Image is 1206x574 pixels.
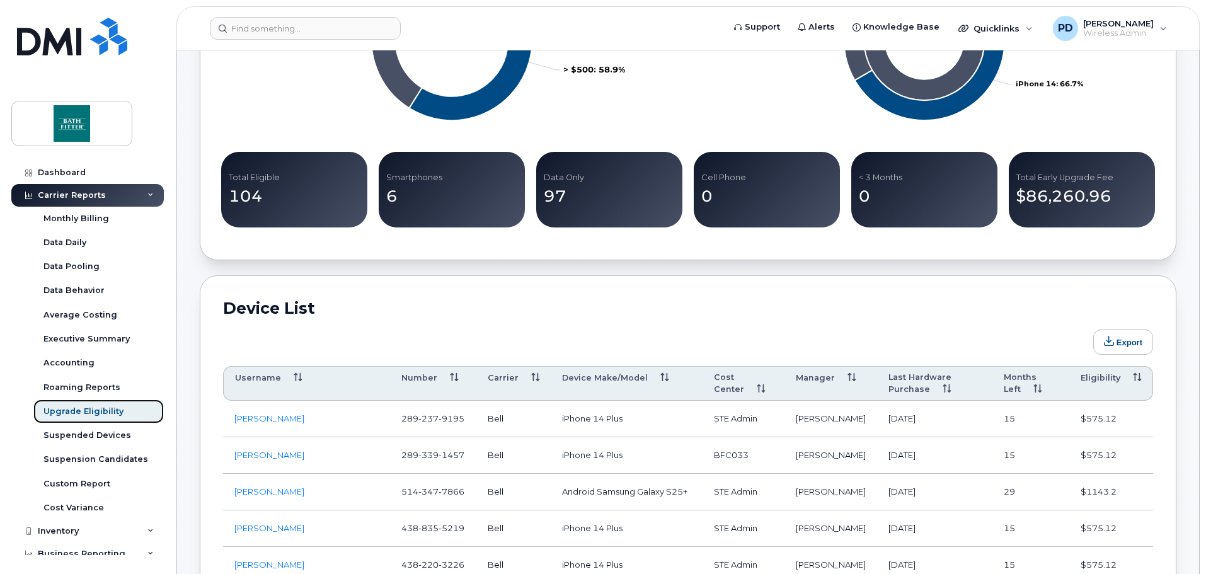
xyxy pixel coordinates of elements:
td: Bell [476,437,551,474]
p: Cell Phone [701,172,832,183]
p: 0 [701,185,832,208]
a: [PERSON_NAME] [234,450,304,460]
span: 220 [418,560,439,570]
td: $575.12 [1069,401,1153,437]
span: 7866 [439,486,464,497]
a: Support [725,14,789,40]
td: [DATE] [877,474,992,510]
span: Quicklinks [973,23,1019,33]
td: Bell [476,401,551,437]
td: iPhone 14 Plus [551,510,703,547]
td: Android Samsung Galaxy S25+ [551,474,703,510]
p: Total Early Upgrade Fee [1016,172,1147,183]
span: Support [745,21,780,33]
td: STE Admin [703,401,784,437]
td: Bell [476,474,551,510]
p: $86,260.96 [1016,185,1147,208]
span: 289 [401,450,464,460]
span: 438 [401,560,464,570]
span: 9195 [439,413,464,423]
td: $575.12 [1069,437,1153,474]
td: [PERSON_NAME] [784,437,877,474]
a: [PERSON_NAME] [234,560,304,570]
td: [PERSON_NAME] [784,510,877,547]
span: 835 [418,523,439,533]
th: Last Hardware Purchase: activate to sort column ascending [877,366,992,401]
a: [PERSON_NAME] [234,413,304,423]
span: 1457 [439,450,464,460]
td: STE Admin [703,510,784,547]
td: $575.12 [1069,510,1153,547]
span: Wireless Admin [1083,28,1154,38]
td: 15 [992,437,1069,474]
td: [PERSON_NAME] [784,401,877,437]
a: [PERSON_NAME] [234,486,304,497]
td: STE Admin [703,474,784,510]
p: 104 [229,185,360,208]
span: Alerts [808,21,835,33]
span: 237 [418,413,439,423]
a: [PERSON_NAME] [234,523,304,533]
h2: Device List [223,299,1153,318]
span: [PERSON_NAME] [1083,18,1154,28]
th: Device Make/Model: activate to sort column ascending [551,366,703,401]
td: 29 [992,474,1069,510]
div: Quicklinks [950,16,1042,41]
td: Bell [476,510,551,547]
tspan: iPhone 14: 66.7% [1016,79,1084,88]
th: Eligibility: activate to sort column ascending [1069,366,1153,401]
span: 438 [401,523,464,533]
div: Pietro DiToto [1044,16,1176,41]
td: [DATE] [877,401,992,437]
p: 97 [544,185,675,208]
a: Alerts [789,14,844,40]
th: Username: activate to sort column ascending [223,366,390,401]
td: [DATE] [877,510,992,547]
td: iPhone 14 Plus [551,401,703,437]
td: 15 [992,510,1069,547]
th: Number: activate to sort column ascending [390,366,476,401]
input: Find something... [210,17,401,40]
td: iPhone 14 Plus [551,437,703,474]
td: BFC033 [703,437,784,474]
th: Months Left: activate to sort column ascending [992,366,1069,401]
td: 15 [992,401,1069,437]
p: Smartphones [386,172,517,183]
td: [DATE] [877,437,992,474]
td: $1143.2 [1069,474,1153,510]
p: Total Eligible [229,172,360,183]
a: Knowledge Base [844,14,948,40]
td: [PERSON_NAME] [784,474,877,510]
th: Carrier: activate to sort column ascending [476,366,551,401]
p: 0 [859,185,990,208]
p: Data Only [544,172,675,183]
tspan: > $500: 58.9% [563,64,625,74]
button: Export [1093,330,1153,355]
p: 6 [386,185,517,208]
span: 289 [401,413,464,423]
span: 514 [401,486,464,497]
span: PD [1058,21,1073,36]
span: 5219 [439,523,464,533]
span: 3226 [439,560,464,570]
span: 339 [418,450,439,460]
th: Cost Center: activate to sort column ascending [703,366,784,401]
span: Knowledge Base [863,21,939,33]
p: < 3 Months [859,172,990,183]
span: 347 [418,486,439,497]
th: Manager: activate to sort column ascending [784,366,877,401]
